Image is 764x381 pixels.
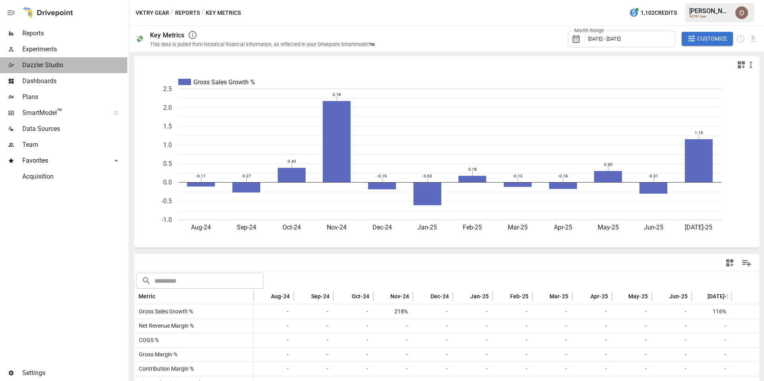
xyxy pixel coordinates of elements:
[649,174,658,178] text: -0.31
[327,224,347,231] text: Nov-24
[735,6,748,19] img: Oleksii Flok
[550,292,568,300] span: Mar-25
[138,292,155,300] span: Metric
[22,45,127,54] span: Experiments
[564,348,568,362] span: -
[695,130,703,135] text: 1.16
[604,319,608,333] span: -
[463,224,482,231] text: Feb-25
[485,333,489,347] span: -
[685,224,712,231] text: [DATE]-25
[333,92,341,97] text: 2.18
[22,76,127,86] span: Dashboards
[445,305,449,319] span: -
[723,362,727,376] span: -
[163,104,172,111] text: 2.0
[696,291,707,302] button: Sort
[723,333,727,347] span: -
[325,305,329,319] span: -
[485,348,489,362] span: -
[616,291,628,302] button: Sort
[684,305,688,319] span: -
[288,159,296,163] text: 0.40
[156,291,167,302] button: Sort
[365,348,369,362] span: -
[150,31,185,39] div: Key Metrics
[604,348,608,362] span: -
[22,92,127,102] span: Plans
[736,34,745,43] button: Schedule report
[136,323,194,329] span: Net Revenue Margin %
[485,305,489,319] span: -
[340,291,351,302] button: Sort
[445,333,449,347] span: -
[572,27,606,34] label: Month Range
[22,140,127,150] span: Team
[325,319,329,333] span: -
[22,29,127,38] span: Reports
[524,333,528,347] span: -
[682,32,733,46] button: Customize
[390,292,409,300] span: Nov-24
[163,179,172,186] text: 0.0
[604,333,608,347] span: -
[564,362,568,376] span: -
[628,292,648,300] span: May-25
[372,224,392,231] text: Dec-24
[286,319,290,333] span: -
[405,362,409,376] span: -
[22,172,127,181] span: Acquisition
[405,333,409,347] span: -
[510,292,528,300] span: Feb-25
[175,8,200,18] button: Reports
[445,319,449,333] span: -
[171,8,173,18] div: /
[485,319,489,333] span: -
[445,348,449,362] span: -
[162,216,172,224] text: -1.0
[538,291,549,302] button: Sort
[405,319,409,333] span: -
[591,292,608,300] span: Apr-25
[684,348,688,362] span: -
[419,291,430,302] button: Sort
[684,333,688,347] span: -
[163,141,172,149] text: 1.0
[468,167,477,171] text: 0.18
[598,224,619,231] text: May-25
[723,319,727,333] span: -
[325,362,329,376] span: -
[684,319,688,333] span: -
[134,73,759,248] svg: A chart.
[136,35,144,43] div: 💸
[604,162,612,167] text: 0.30
[237,224,256,231] text: Sep-24
[365,333,369,347] span: -
[588,36,621,42] span: [DATE] - [DATE]
[201,8,204,18] div: /
[644,348,648,362] span: -
[564,333,568,347] span: -
[644,333,648,347] span: -
[162,197,172,205] text: -0.5
[689,15,731,18] div: VKTRY Gear
[377,305,409,319] span: 218%
[524,319,528,333] span: -
[286,333,290,347] span: -
[191,224,211,231] text: Aug-24
[22,108,105,118] span: SmartModel
[748,34,758,43] button: Download report
[365,319,369,333] span: -
[644,319,648,333] span: -
[498,291,509,302] button: Sort
[22,156,105,165] span: Favorites
[524,362,528,376] span: -
[524,348,528,362] span: -
[22,368,127,378] span: Settings
[564,319,568,333] span: -
[626,6,680,20] button: 1,102Credits
[644,305,648,319] span: -
[377,174,387,178] text: -0.19
[365,305,369,319] span: -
